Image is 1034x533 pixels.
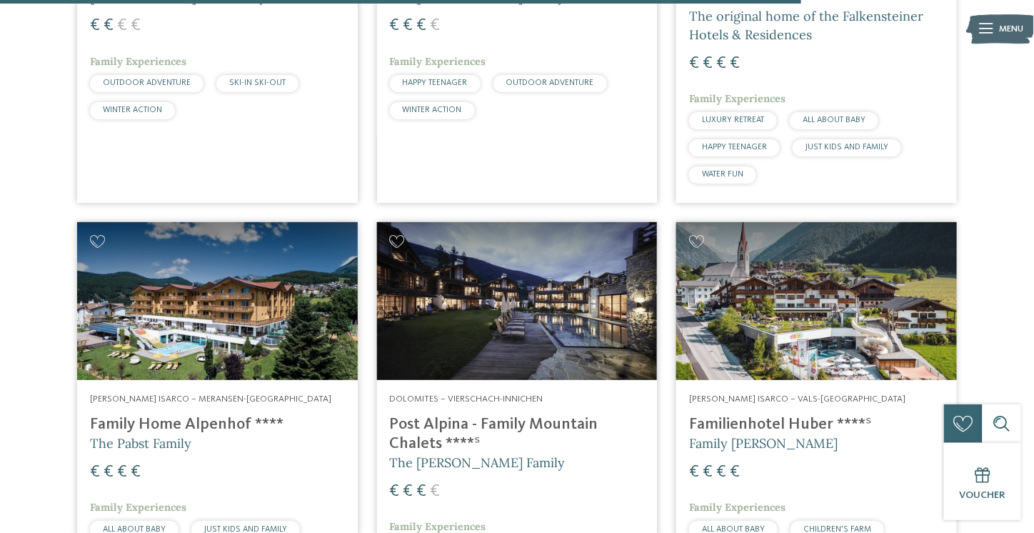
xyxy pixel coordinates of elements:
[702,143,767,151] span: HAPPY TEENAGER
[104,17,114,34] span: €
[944,443,1021,520] a: Voucher
[702,170,743,179] span: WATER FUN
[730,464,740,481] span: €
[689,55,699,72] span: €
[390,394,543,404] span: Dolomites – Vierschach-Innichen
[676,222,957,380] img: Looking for family hotels? Find the best ones here!
[689,464,699,481] span: €
[90,394,331,404] span: [PERSON_NAME] Isarco – Meransen-[GEOGRAPHIC_DATA]
[403,79,468,87] span: HAPPY TEENAGER
[390,17,400,34] span: €
[229,79,286,87] span: SKI-IN SKI-OUT
[716,464,726,481] span: €
[104,464,114,481] span: €
[90,55,186,68] span: Family Experiences
[90,17,100,34] span: €
[431,483,441,500] span: €
[131,464,141,481] span: €
[377,222,658,380] img: Post Alpina - Family Mountain Chalets ****ˢ
[431,17,441,34] span: €
[803,116,865,124] span: ALL ABOUT BABY
[689,415,944,434] h4: Familienhotel Huber ****ˢ
[689,501,785,514] span: Family Experiences
[506,79,594,87] span: OUTDOOR ADVENTURE
[730,55,740,72] span: €
[403,106,462,114] span: WINTER ACTION
[390,520,486,533] span: Family Experiences
[90,435,191,452] span: The Pabst Family
[131,17,141,34] span: €
[390,454,566,471] span: The [PERSON_NAME] Family
[805,143,888,151] span: JUST KIDS AND FAMILY
[390,483,400,500] span: €
[703,464,713,481] span: €
[689,394,905,404] span: [PERSON_NAME] Isarco – Vals-[GEOGRAPHIC_DATA]
[90,501,186,514] span: Family Experiences
[702,116,764,124] span: LUXURY RETREAT
[103,79,191,87] span: OUTDOOR ADVENTURE
[417,17,427,34] span: €
[689,92,785,105] span: Family Experiences
[689,8,923,42] span: The original home of the Falkensteiner Hotels & Residences
[716,55,726,72] span: €
[117,464,127,481] span: €
[90,415,345,434] h4: Family Home Alpenhof ****
[390,415,645,454] h4: Post Alpina - Family Mountain Chalets ****ˢ
[703,55,713,72] span: €
[77,222,358,380] img: Family Home Alpenhof ****
[403,483,413,500] span: €
[103,106,162,114] span: WINTER ACTION
[390,55,486,68] span: Family Experiences
[417,483,427,500] span: €
[90,464,100,481] span: €
[959,490,1005,500] span: Voucher
[403,17,413,34] span: €
[689,435,838,452] span: Family [PERSON_NAME]
[117,17,127,34] span: €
